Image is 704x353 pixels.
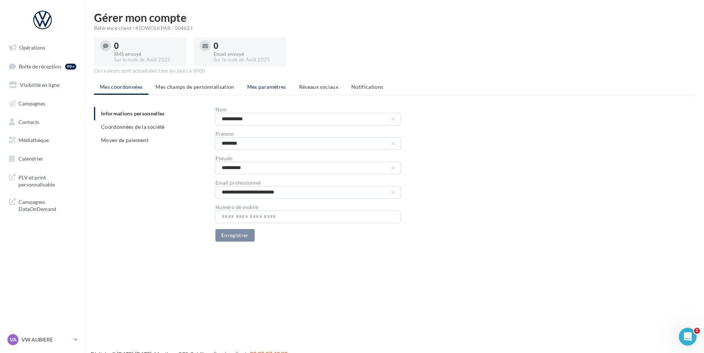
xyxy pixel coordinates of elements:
[155,84,234,90] span: Mes champs de personnalisation
[19,44,45,51] span: Opérations
[4,194,81,216] a: Campagnes DataOnDemand
[215,205,400,210] div: Numéro de mobile
[94,68,695,74] div: Ces valeurs sont actualisées tous les jours à 8h00
[4,151,81,167] a: Calendrier
[4,132,81,148] a: Médiathèque
[214,51,280,57] div: Email envoyé
[19,137,49,143] span: Médiathèque
[247,84,286,90] span: Mes paramètres
[19,197,76,213] span: Campagnes DataOnDemand
[19,100,45,107] span: Campagnes
[114,51,181,57] div: SMS envoyé
[4,77,81,93] a: Visibilité en ligne
[4,114,81,130] a: Contacts
[21,336,71,343] p: VW AUBIERE
[101,137,148,143] span: Moyen de paiement
[215,180,400,185] div: Email professionnel
[114,57,181,63] div: Sur le mois de Août 2025
[215,156,400,161] div: Pseudo
[214,42,280,50] div: 0
[214,57,280,63] div: Sur le mois de Août 2025
[19,118,39,125] span: Contacts
[101,124,165,130] span: Coordonnées de la société
[4,58,81,74] a: Boîte de réception99+
[6,333,79,347] a: VA VW AUBIERE
[19,63,61,69] span: Boîte de réception
[94,24,695,32] div: Référence client : 41DWOLKPAR - 504623
[215,229,255,242] button: Enregistrer
[4,96,81,111] a: Campagnes
[694,328,700,334] span: 1
[4,40,81,56] a: Opérations
[20,82,60,88] span: Visibilité en ligne
[215,131,400,137] div: Prénom
[19,172,76,188] span: PLV et print personnalisable
[351,84,383,90] span: Notifications
[114,42,181,50] div: 0
[65,64,76,70] div: 99+
[215,107,400,112] div: Nom
[94,12,695,23] h1: Gérer mon compte
[4,169,81,191] a: PLV et print personnalisable
[19,155,43,162] span: Calendrier
[10,336,17,343] span: VA
[679,328,697,346] iframe: Intercom live chat
[299,84,338,90] span: Réseaux sociaux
